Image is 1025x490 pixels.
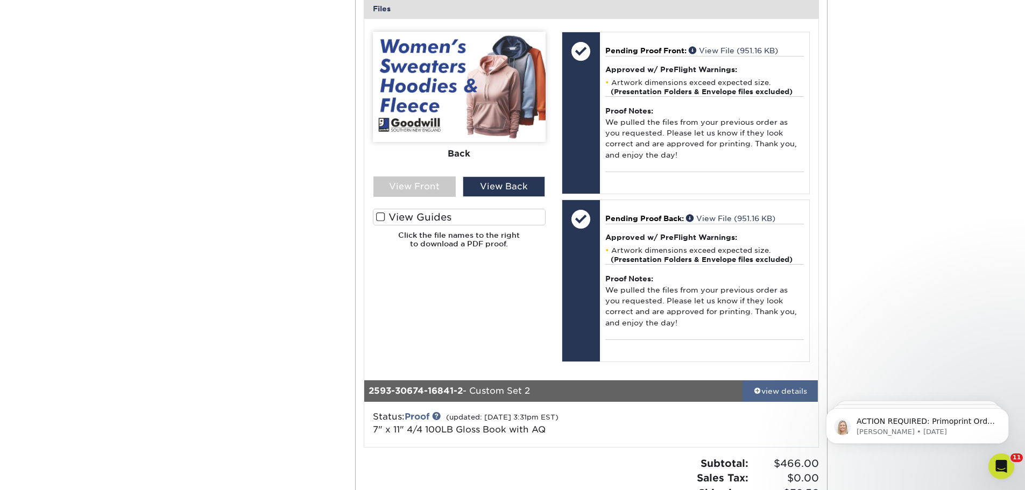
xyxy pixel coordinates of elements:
[605,233,804,242] h4: Approved w/ PreFlight Warnings:
[605,264,804,339] div: We pulled the files from your previous order as you requested. Please let us know if they look co...
[373,176,456,197] div: View Front
[810,386,1025,461] iframe: Intercom notifications message
[605,46,687,55] span: Pending Proof Front:
[605,65,804,74] h4: Approved w/ PreFlight Warnings:
[463,176,545,197] div: View Back
[701,457,748,469] strong: Subtotal:
[373,231,546,257] h6: Click the file names to the right to download a PDF proof.
[369,386,463,396] strong: 2593-30674-16841-2
[611,255,793,264] strong: (Presentation Folders & Envelope files excluded)
[752,471,819,486] span: $0.00
[689,46,778,55] a: View File (951.16 KB)
[697,472,748,484] strong: Sales Tax:
[743,385,818,396] div: view details
[605,214,684,223] span: Pending Proof Back:
[605,96,804,171] div: We pulled the files from your previous order as you requested. Please let us know if they look co...
[365,410,667,436] div: Status:
[605,106,653,115] strong: Proof Notes:
[405,411,429,422] a: Proof
[364,380,743,402] div: - Custom Set 2
[446,413,559,421] small: (updated: [DATE] 3:31pm EST)
[373,209,546,225] label: View Guides
[686,214,775,223] a: View File (951.16 KB)
[605,274,653,283] strong: Proof Notes:
[743,380,818,402] a: view details
[373,142,546,166] div: Back
[3,457,91,486] iframe: Google Customer Reviews
[1010,453,1023,462] span: 11
[373,424,546,435] span: 7" x 11" 4/4 100LB Gloss Book with AQ
[988,453,1014,479] iframe: Intercom live chat
[611,88,793,96] strong: (Presentation Folders & Envelope files excluded)
[605,246,804,264] li: Artwork dimensions exceed expected size.
[752,456,819,471] span: $466.00
[605,78,804,96] li: Artwork dimensions exceed expected size.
